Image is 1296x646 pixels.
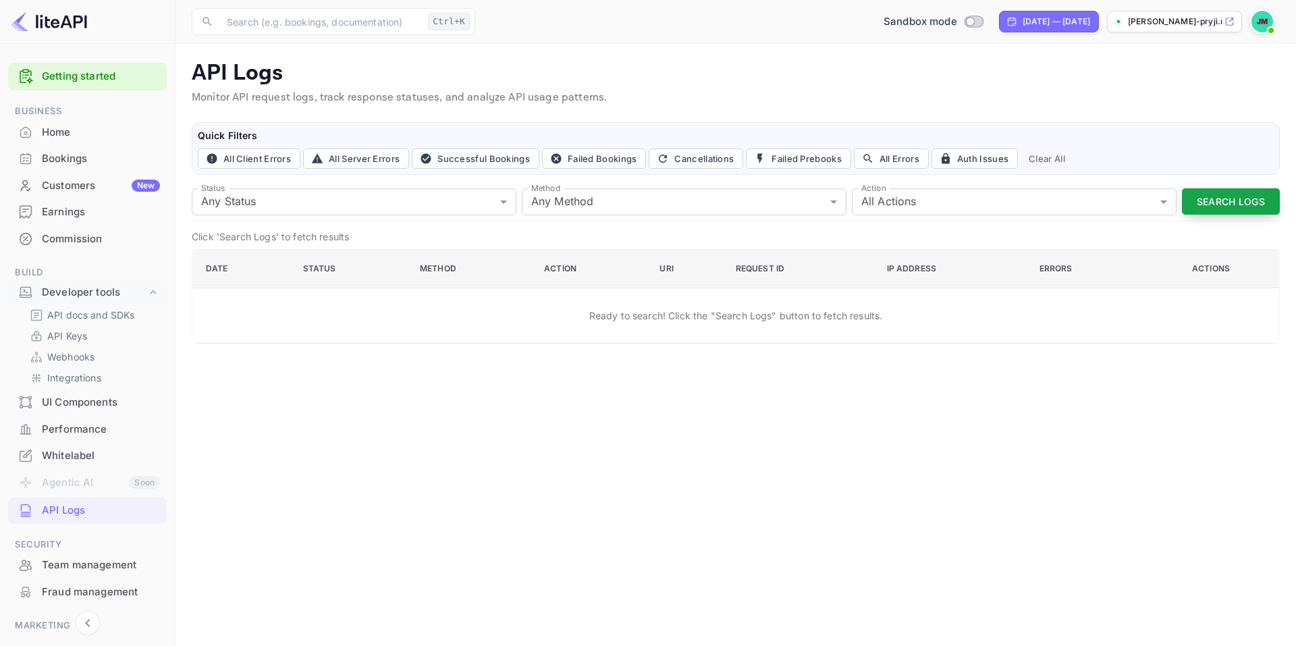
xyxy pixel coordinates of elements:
[8,226,167,251] a: Commission
[30,350,156,364] a: Webhooks
[42,448,160,464] div: Whitelabel
[412,149,539,169] button: Successful Bookings
[42,395,160,410] div: UI Components
[533,249,649,288] th: Action
[8,497,167,524] div: API Logs
[522,188,846,215] div: Any Method
[42,422,160,437] div: Performance
[1023,16,1090,28] div: [DATE] — [DATE]
[8,173,167,198] a: CustomersNew
[8,146,167,172] div: Bookings
[1182,188,1280,215] button: Search Logs
[192,90,1280,106] p: Monitor API request logs, track response statuses, and analyze API usage patterns.
[47,308,135,322] p: API docs and SDKs
[24,326,161,346] div: API Keys
[1023,149,1071,169] button: Clear All
[47,371,101,385] p: Integrations
[649,149,743,169] button: Cancellations
[8,199,167,225] div: Earnings
[8,416,167,443] div: Performance
[932,149,1018,169] button: Auth Issues
[8,416,167,441] a: Performance
[999,11,1099,32] div: Click to change the date range period
[11,11,87,32] img: LiteAPI logo
[24,368,161,387] div: Integrations
[24,347,161,367] div: Webhooks
[1145,249,1279,288] th: Actions
[8,389,167,416] div: UI Components
[8,537,167,552] span: Security
[42,178,160,194] div: Customers
[8,552,167,577] a: Team management
[219,8,423,35] input: Search (e.g. bookings, documentation)
[8,552,167,578] div: Team management
[884,14,957,30] span: Sandbox mode
[42,503,160,518] div: API Logs
[30,308,156,322] a: API docs and SDKs
[531,182,560,194] label: Method
[8,579,167,605] div: Fraud management
[878,14,988,30] div: Switch to Production mode
[198,128,1274,143] h6: Quick Filters
[8,443,167,469] div: Whitelabel
[198,149,300,169] button: All Client Errors
[542,149,647,169] button: Failed Bookings
[30,371,156,385] a: Integrations
[8,146,167,171] a: Bookings
[589,308,883,323] p: Ready to search! Click the "Search Logs" button to fetch results.
[8,618,167,633] span: Marketing
[76,611,100,635] button: Collapse navigation
[42,69,160,84] a: Getting started
[8,497,167,522] a: API Logs
[8,199,167,224] a: Earnings
[8,104,167,119] span: Business
[861,182,886,194] label: Action
[8,265,167,280] span: Build
[8,389,167,414] a: UI Components
[42,151,160,167] div: Bookings
[8,579,167,604] a: Fraud management
[30,329,156,343] a: API Keys
[42,205,160,220] div: Earnings
[8,119,167,146] div: Home
[8,119,167,144] a: Home
[42,285,146,300] div: Developer tools
[1128,16,1222,28] p: [PERSON_NAME]-pryji.nui...
[42,585,160,600] div: Fraud management
[47,350,94,364] p: Webhooks
[132,180,160,192] div: New
[42,558,160,573] div: Team management
[192,249,292,288] th: Date
[725,249,876,288] th: Request ID
[201,182,225,194] label: Status
[47,329,87,343] p: API Keys
[192,230,1280,244] p: Click 'Search Logs' to fetch results
[42,125,160,140] div: Home
[649,249,724,288] th: URI
[409,249,533,288] th: Method
[746,149,851,169] button: Failed Prebooks
[24,305,161,325] div: API docs and SDKs
[303,149,409,169] button: All Server Errors
[8,281,167,304] div: Developer tools
[854,149,929,169] button: All Errors
[852,188,1177,215] div: All Actions
[428,13,470,30] div: Ctrl+K
[1251,11,1273,32] img: Jordan Mason
[8,226,167,252] div: Commission
[8,443,167,468] a: Whitelabel
[1029,249,1145,288] th: Errors
[42,232,160,247] div: Commission
[8,173,167,199] div: CustomersNew
[876,249,1029,288] th: IP Address
[292,249,409,288] th: Status
[192,60,1280,87] p: API Logs
[192,188,516,215] div: Any Status
[8,63,167,90] div: Getting started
